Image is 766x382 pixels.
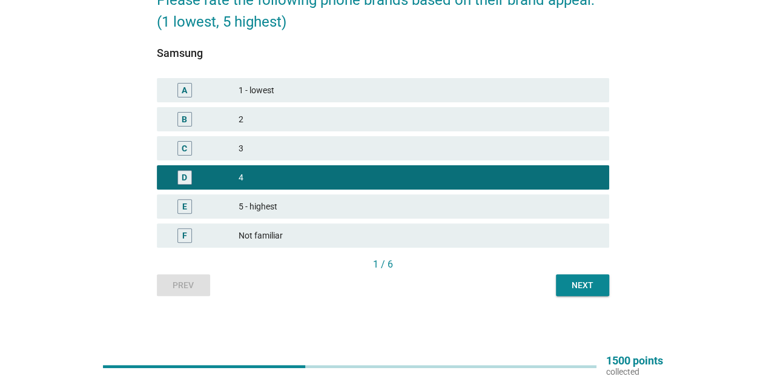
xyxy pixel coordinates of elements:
[566,279,599,292] div: Next
[182,84,187,97] div: A
[606,366,663,377] p: collected
[239,228,599,243] div: Not familiar
[239,83,599,97] div: 1 - lowest
[157,45,609,61] div: Samsung
[556,274,609,296] button: Next
[182,229,187,242] div: F
[182,113,187,126] div: B
[157,257,609,272] div: 1 / 6
[182,142,187,155] div: C
[182,200,187,213] div: E
[182,171,187,184] div: D
[239,199,599,214] div: 5 - highest
[239,170,599,185] div: 4
[606,355,663,366] p: 1500 points
[239,141,599,156] div: 3
[239,112,599,127] div: 2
